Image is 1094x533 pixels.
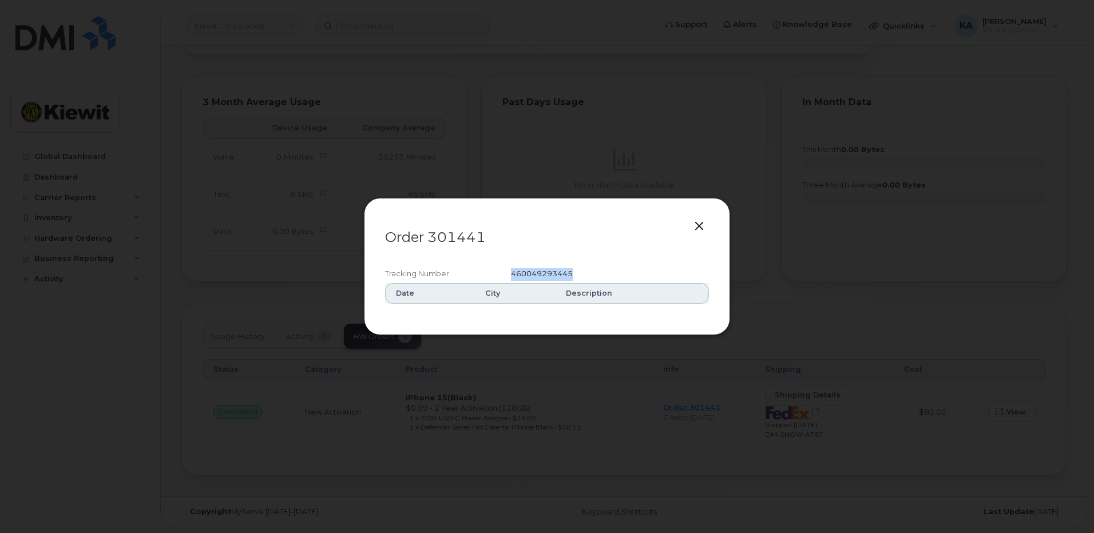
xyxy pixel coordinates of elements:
[511,269,573,278] span: 460049293445
[475,283,556,304] th: City
[573,269,582,278] a: Open shipping details in new tab
[385,230,709,244] p: Order 301441
[1044,483,1085,524] iframe: Messenger Launcher
[385,283,475,304] th: Date
[385,268,511,281] div: Tracking Number
[556,283,709,304] th: Description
